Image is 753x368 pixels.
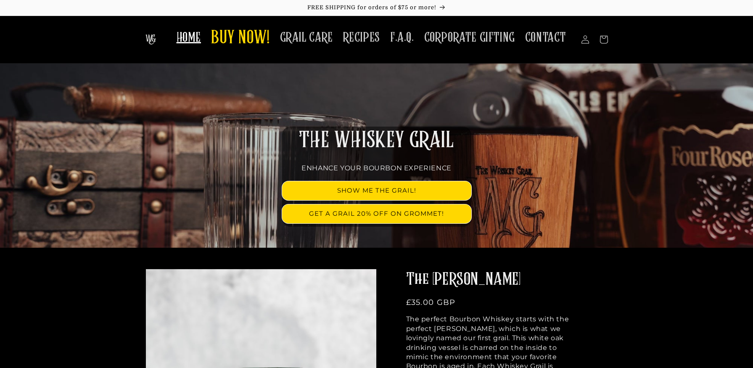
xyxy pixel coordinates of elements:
[419,24,520,51] a: CORPORATE GIFTING
[406,298,456,307] span: £35.00 GBP
[275,24,338,51] a: GRAIL CARE
[338,24,385,51] a: RECIPES
[145,34,156,45] img: The Whiskey Grail
[343,29,380,46] span: RECIPES
[385,24,419,51] a: F.A.Q.
[211,27,270,50] span: BUY NOW!
[282,181,471,200] a: SHOW ME THE GRAIL!
[525,29,566,46] span: CONTACT
[424,29,515,46] span: CORPORATE GIFTING
[177,29,201,46] span: HOME
[206,22,275,55] a: BUY NOW!
[301,164,452,172] span: ENHANCE YOUR BOURBON EXPERIENCE
[282,204,471,223] a: GET A GRAIL 20% OFF ON GROMMET!
[406,269,579,291] h2: The [PERSON_NAME]
[8,4,745,11] p: FREE SHIPPING for orders of $75 or more!
[390,29,414,46] span: F.A.Q.
[299,130,454,151] span: THE WHISKEY GRAIL
[520,24,571,51] a: CONTACT
[280,29,333,46] span: GRAIL CARE
[172,24,206,51] a: HOME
